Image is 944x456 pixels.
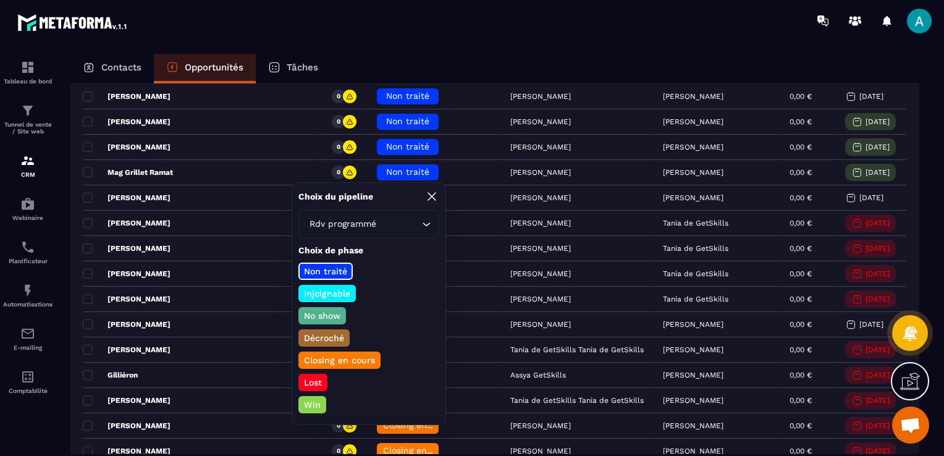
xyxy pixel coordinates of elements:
[866,371,890,379] p: [DATE]
[20,240,35,255] img: scheduler
[386,167,429,177] span: Non traité
[790,92,812,101] p: 0,00 €
[790,421,812,430] p: 0,00 €
[386,91,429,101] span: Non traité
[20,196,35,211] img: automations
[790,244,812,253] p: 0,00 €
[663,447,723,455] p: [PERSON_NAME]
[337,421,340,430] p: 0
[3,230,53,274] a: schedulerschedulerPlanificateur
[306,217,379,231] span: Rdv programmé
[298,191,373,203] p: Choix du pipeline
[302,332,346,344] p: Décroché
[70,54,154,83] a: Contacts
[663,219,728,227] p: Tania de GetSkills
[790,117,812,126] p: 0,00 €
[386,141,429,151] span: Non traité
[866,143,890,151] p: [DATE]
[663,92,723,101] p: [PERSON_NAME]
[256,54,331,83] a: Tâches
[298,245,439,256] p: Choix de phase
[101,62,141,73] p: Contacts
[663,168,723,177] p: [PERSON_NAME]
[302,287,352,300] p: injoignable
[892,407,929,444] a: Ouvrir le chat
[20,283,35,298] img: automations
[3,171,53,178] p: CRM
[866,396,890,405] p: [DATE]
[866,421,890,430] p: [DATE]
[287,62,318,73] p: Tâches
[3,214,53,221] p: Webinaire
[185,62,243,73] p: Opportunités
[663,193,723,202] p: [PERSON_NAME]
[383,420,453,430] span: Closing en cours
[337,117,340,126] p: 0
[83,395,171,405] p: [PERSON_NAME]
[302,376,324,389] p: Lost
[337,168,340,177] p: 0
[3,51,53,94] a: formationformationTableau de bord
[866,117,890,126] p: [DATE]
[866,269,890,278] p: [DATE]
[663,421,723,430] p: [PERSON_NAME]
[790,447,812,455] p: 0,00 €
[866,447,890,455] p: [DATE]
[17,11,129,33] img: logo
[866,295,890,303] p: [DATE]
[866,219,890,227] p: [DATE]
[302,310,342,322] p: No show
[859,92,883,101] p: [DATE]
[20,153,35,168] img: formation
[3,274,53,317] a: automationsautomationsAutomatisations
[3,387,53,394] p: Comptabilité
[302,399,322,411] p: Win
[3,344,53,351] p: E-mailing
[790,371,812,379] p: 0,00 €
[154,54,256,83] a: Opportunités
[302,354,377,366] p: Closing en cours
[3,121,53,135] p: Tunnel de vente / Site web
[83,142,171,152] p: [PERSON_NAME]
[3,258,53,264] p: Planificateur
[83,91,171,101] p: [PERSON_NAME]
[83,319,171,329] p: [PERSON_NAME]
[3,301,53,308] p: Automatisations
[790,396,812,405] p: 0,00 €
[859,193,883,202] p: [DATE]
[83,370,138,380] p: Gilliéron
[663,371,723,379] p: [PERSON_NAME]
[3,187,53,230] a: automationsautomationsWebinaire
[663,143,723,151] p: [PERSON_NAME]
[663,345,723,354] p: [PERSON_NAME]
[3,94,53,144] a: formationformationTunnel de vente / Site web
[663,295,728,303] p: Tania de GetSkills
[866,345,890,354] p: [DATE]
[83,193,171,203] p: [PERSON_NAME]
[790,193,812,202] p: 0,00 €
[83,218,171,228] p: [PERSON_NAME]
[790,269,812,278] p: 0,00 €
[20,326,35,341] img: email
[83,421,171,431] p: [PERSON_NAME]
[663,269,728,278] p: Tania de GetSkills
[337,92,340,101] p: 0
[83,269,171,279] p: [PERSON_NAME]
[3,78,53,85] p: Tableau de bord
[663,244,728,253] p: Tania de GetSkills
[866,168,890,177] p: [DATE]
[790,219,812,227] p: 0,00 €
[3,360,53,403] a: accountantaccountantComptabilité
[790,168,812,177] p: 0,00 €
[83,294,171,304] p: [PERSON_NAME]
[83,167,173,177] p: Mag Grillet Ramat
[20,60,35,75] img: formation
[383,445,453,455] span: Closing en cours
[298,210,439,239] div: Search for option
[3,144,53,187] a: formationformationCRM
[663,320,723,329] p: [PERSON_NAME]
[790,143,812,151] p: 0,00 €
[20,369,35,384] img: accountant
[83,446,171,456] p: [PERSON_NAME]
[790,345,812,354] p: 0,00 €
